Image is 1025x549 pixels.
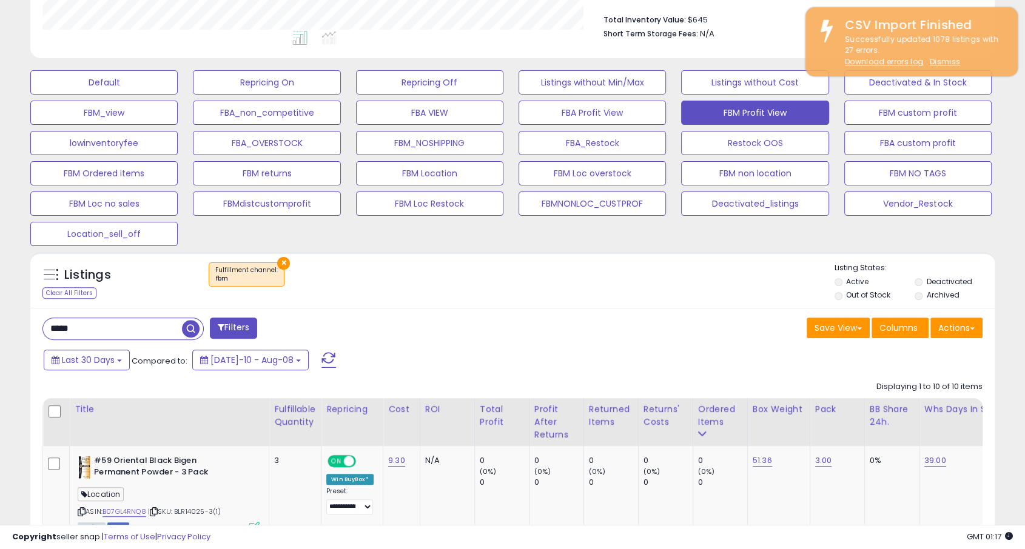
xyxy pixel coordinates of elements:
[12,531,56,542] strong: Copyright
[589,477,638,488] div: 0
[534,477,583,488] div: 0
[326,474,374,485] div: Win BuyBox *
[644,403,688,428] div: Returns' Costs
[870,403,914,428] div: BB Share 24h.
[836,16,1009,34] div: CSV Import Finished
[519,191,666,216] button: FBMNONLOC_CUSTPROF
[480,403,524,428] div: Total Profit
[388,454,405,467] a: 9.30
[807,318,870,338] button: Save View
[589,467,606,476] small: (0%)
[700,28,714,39] span: N/A
[425,403,469,416] div: ROI
[879,322,918,334] span: Columns
[210,318,257,339] button: Filters
[872,318,929,338] button: Columns
[681,101,828,125] button: FBM Profit View
[75,403,264,416] div: Title
[274,455,312,466] div: 3
[519,131,666,155] button: FBA_Restock
[835,262,995,274] p: Listing States:
[30,191,178,216] button: FBM Loc no sales
[844,101,992,125] button: FBM custom profit
[753,403,805,416] div: Box weight
[930,318,983,338] button: Actions
[534,403,579,441] div: Profit After Returns
[698,477,747,488] div: 0
[215,274,278,283] div: fbm
[193,101,340,125] button: FBA_non_competitive
[44,350,130,370] button: Last 30 Days
[326,487,374,514] div: Preset:
[846,290,890,300] label: Out of Stock
[815,454,832,467] a: 3.00
[277,257,290,270] button: ×
[519,101,666,125] button: FBA Profit View
[132,355,187,367] span: Compared to:
[870,455,910,466] div: 0%
[519,70,666,95] button: Listings without Min/Max
[388,403,415,416] div: Cost
[78,455,91,479] img: 41GYhJeThaL._SL40_.jpg
[30,101,178,125] button: FBM_view
[810,398,864,446] th: CSV column name: cust_attr_2_pack
[192,350,309,370] button: [DATE]-10 - Aug-08
[919,398,1013,446] th: CSV column name: cust_attr_1_whs days in stock
[102,507,146,517] a: B07GL4RNQ8
[148,507,221,516] span: | SKU: BLR14025-3(1)
[94,455,241,481] b: #59 Oriental Black Bigen Permanent Powder - 3 Pack
[356,161,503,185] button: FBM Location
[589,455,638,466] div: 0
[698,455,747,466] div: 0
[644,467,660,476] small: (0%)
[876,381,983,393] div: Displaying 1 to 10 of 10 items
[519,161,666,185] button: FBM Loc overstock
[30,131,178,155] button: lowinventoryfee
[12,531,210,543] div: seller snap | |
[210,354,294,366] span: [DATE]-10 - Aug-08
[157,531,210,542] a: Privacy Policy
[78,487,124,501] span: Location
[603,12,973,26] li: $645
[844,191,992,216] button: Vendor_Restock
[64,267,111,284] h5: Listings
[30,161,178,185] button: FBM Ordered items
[329,456,344,467] span: ON
[356,101,503,125] button: FBA VIEW
[836,34,1009,68] div: Successfully updated 1078 listings with 27 errors.
[356,70,503,95] button: Repricing Off
[193,70,340,95] button: Repricing On
[425,455,465,466] div: N/A
[354,456,374,467] span: OFF
[104,531,155,542] a: Terms of Use
[681,161,828,185] button: FBM non location
[356,191,503,216] button: FBM Loc Restock
[698,467,715,476] small: (0%)
[193,191,340,216] button: FBMdistcustomprofit
[844,131,992,155] button: FBA custom profit
[326,403,378,416] div: Repricing
[644,477,693,488] div: 0
[480,455,529,466] div: 0
[846,276,869,287] label: Active
[356,131,503,155] button: FBM_NOSHIPPING
[62,354,115,366] span: Last 30 Days
[927,290,959,300] label: Archived
[274,403,316,428] div: Fulfillable Quantity
[603,15,686,25] b: Total Inventory Value:
[681,131,828,155] button: Restock OOS
[30,70,178,95] button: Default
[927,276,972,287] label: Deactivated
[844,70,992,95] button: Deactivated & In Stock
[924,403,1008,416] div: Whs days in stock
[753,454,772,467] a: 51.36
[845,56,923,67] a: Download errors log
[603,28,698,39] b: Short Term Storage Fees:
[967,531,1013,542] span: 2025-09-8 01:17 GMT
[681,191,828,216] button: Deactivated_listings
[815,403,859,416] div: Pack
[589,403,633,428] div: Returned Items
[644,455,693,466] div: 0
[924,454,946,467] a: 39.00
[534,455,583,466] div: 0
